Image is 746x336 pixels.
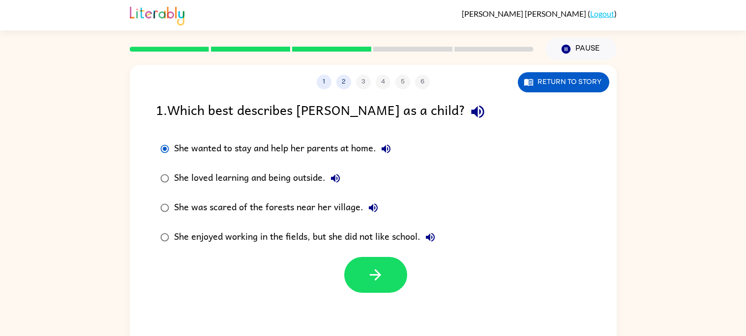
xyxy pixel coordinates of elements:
[376,139,396,159] button: She wanted to stay and help her parents at home.
[462,9,617,18] div: ( )
[174,139,396,159] div: She wanted to stay and help her parents at home.
[174,227,440,247] div: She enjoyed working in the fields, but she did not like school.
[326,168,345,188] button: She loved learning and being outside.
[130,4,184,26] img: Literably
[174,168,345,188] div: She loved learning and being outside.
[336,75,351,89] button: 2
[545,38,617,60] button: Pause
[462,9,588,18] span: [PERSON_NAME] [PERSON_NAME]
[420,227,440,247] button: She enjoyed working in the fields, but she did not like school.
[590,9,614,18] a: Logout
[156,99,591,124] div: 1 . Which best describes [PERSON_NAME] as a child?
[317,75,331,89] button: 1
[174,198,383,218] div: She was scared of the forests near her village.
[363,198,383,218] button: She was scared of the forests near her village.
[518,72,609,92] button: Return to story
